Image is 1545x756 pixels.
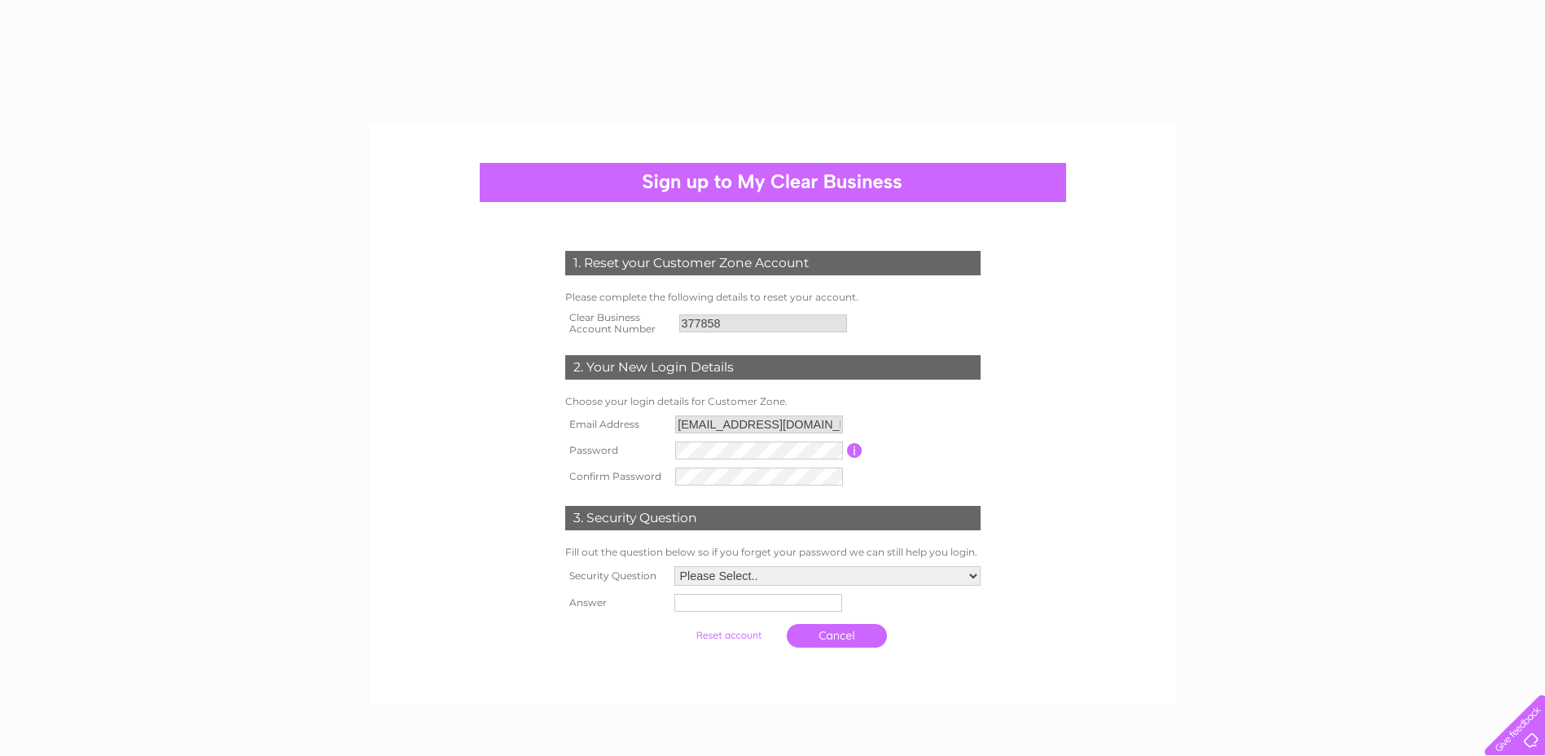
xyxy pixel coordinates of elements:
[565,251,981,275] div: 1. Reset your Customer Zone Account
[561,437,672,464] th: Password
[561,562,670,590] th: Security Question
[847,443,862,458] input: Information
[561,543,985,562] td: Fill out the question below so if you forget your password we can still help you login.
[787,624,887,648] a: Cancel
[561,590,670,616] th: Answer
[565,506,981,530] div: 3. Security Question
[561,307,675,340] th: Clear Business Account Number
[561,411,672,437] th: Email Address
[678,624,779,647] input: Submit
[561,288,985,307] td: Please complete the following details to reset your account.
[561,464,672,490] th: Confirm Password
[565,355,981,380] div: 2. Your New Login Details
[561,392,985,411] td: Choose your login details for Customer Zone.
